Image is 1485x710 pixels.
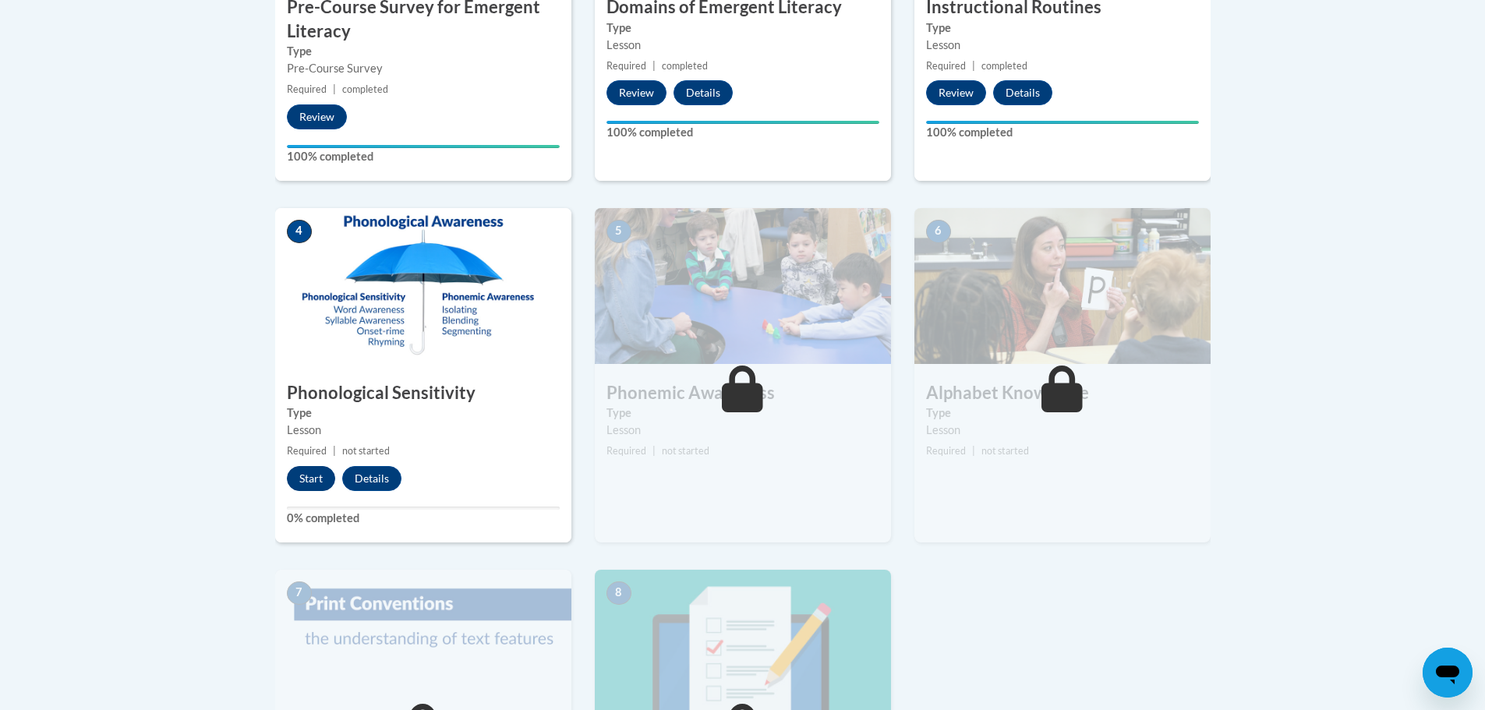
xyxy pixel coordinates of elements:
span: 7 [287,581,312,605]
div: Your progress [926,121,1199,124]
span: 4 [287,220,312,243]
label: Type [606,19,879,37]
span: | [652,445,656,457]
label: 100% completed [287,148,560,165]
span: | [652,60,656,72]
h3: Alphabet Knowledge [914,381,1211,405]
span: completed [342,83,388,95]
button: Details [674,80,733,105]
label: Type [287,43,560,60]
h3: Phonological Sensitivity [275,381,571,405]
button: Start [287,466,335,491]
div: Lesson [287,422,560,439]
span: | [333,445,336,457]
label: Type [606,404,879,422]
span: | [972,445,975,457]
span: Required [606,445,646,457]
span: completed [662,60,708,72]
button: Review [287,104,347,129]
h3: Phonemic Awareness [595,381,891,405]
span: not started [662,445,709,457]
button: Details [342,466,401,491]
div: Lesson [926,422,1199,439]
label: Type [926,19,1199,37]
span: completed [981,60,1027,72]
span: | [333,83,336,95]
div: Lesson [606,422,879,439]
span: Required [287,83,327,95]
span: | [972,60,975,72]
label: Type [287,404,560,422]
span: 8 [606,581,631,605]
button: Review [926,80,986,105]
div: Your progress [606,121,879,124]
img: Course Image [595,208,891,364]
div: Lesson [926,37,1199,54]
span: not started [342,445,390,457]
button: Details [993,80,1052,105]
span: Required [926,60,966,72]
iframe: Button to launch messaging window [1423,648,1473,698]
label: 100% completed [606,124,879,141]
label: Type [926,404,1199,422]
div: Lesson [606,37,879,54]
div: Pre-Course Survey [287,60,560,77]
img: Course Image [275,208,571,364]
button: Review [606,80,666,105]
label: 100% completed [926,124,1199,141]
span: 5 [606,220,631,243]
div: Your progress [287,145,560,148]
img: Course Image [914,208,1211,364]
span: 6 [926,220,951,243]
span: Required [926,445,966,457]
label: 0% completed [287,510,560,527]
span: not started [981,445,1029,457]
span: Required [606,60,646,72]
span: Required [287,445,327,457]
